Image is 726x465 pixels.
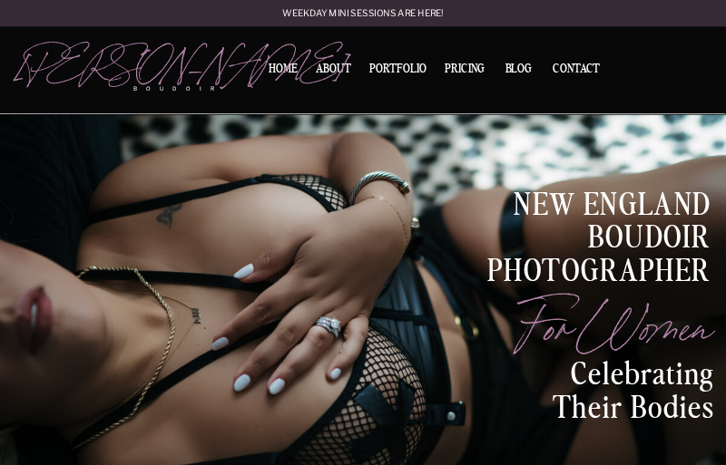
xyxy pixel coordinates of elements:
[511,359,715,430] p: celebrating their bodies
[442,63,488,79] a: Pricing
[548,63,605,75] a: Contact
[313,63,354,79] a: About
[133,84,234,92] p: boudoir
[250,9,476,19] a: Weekday mini sessions are here!
[16,43,233,79] a: [PERSON_NAME]
[447,286,711,355] p: for women
[426,189,711,256] h1: New England BOUDOIR Photographer
[500,63,537,73] a: BLOG
[366,63,431,79] a: Portfolio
